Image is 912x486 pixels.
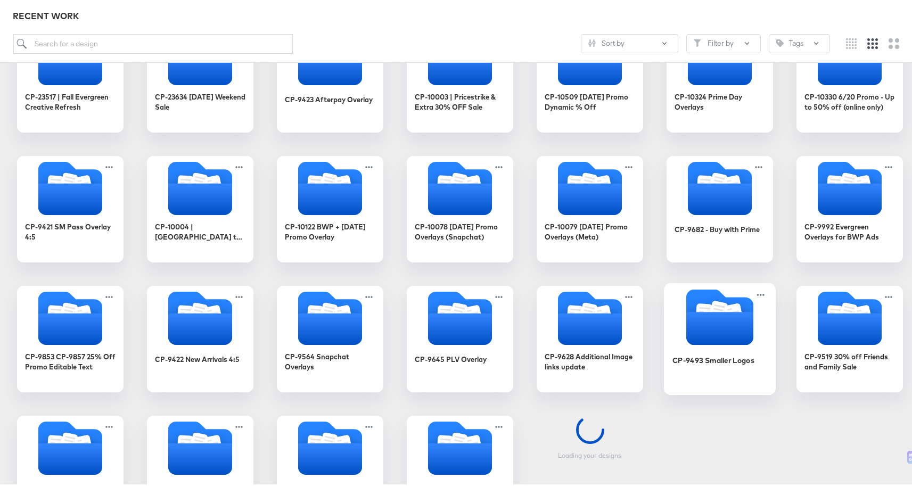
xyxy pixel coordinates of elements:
svg: Folder [147,160,253,213]
div: CP-9564 Snapchat Overlays [285,350,375,369]
button: FilterFilter by [686,32,761,51]
svg: Medium grid [867,36,878,47]
svg: Folder [796,160,903,213]
svg: Folder [667,160,773,213]
div: CP-10509 [DATE] Promo Dynamic % Off [537,24,643,130]
div: CP-10004 | [GEOGRAPHIC_DATA] to Store Push [155,220,245,240]
svg: Folder [796,290,903,343]
div: CP-9992 Evergreen Overlays for BWP Ads [804,220,895,240]
div: CP-9628 Additional Image links update [537,284,643,390]
svg: Folder [407,160,513,213]
svg: Folder [17,290,124,343]
div: CP-10330 6/20 Promo - Up to 50% off (online only) [804,90,895,110]
div: CP-10324 Prime Day Overlays [675,90,765,110]
button: SlidersSort by [581,32,678,51]
svg: Sliders [588,37,596,45]
svg: Folder [537,160,643,213]
div: CP-9421 SM Pass Overlay 4:5 [17,154,124,260]
svg: Folder [17,160,124,213]
div: CP-9853 CP-9857 25% Off Promo Editable Text [25,350,116,369]
div: CP-10509 [DATE] Promo Dynamic % Off [545,90,635,110]
div: CP-9628 Additional Image links update [545,350,635,369]
div: CP-23634 [DATE] Weekend Sale [155,90,245,110]
div: CP-10330 6/20 Promo - Up to 50% off (online only) [796,24,903,130]
div: CP-23517 | Fall Evergreen Creative Refresh [17,24,124,130]
div: CP-9853 CP-9857 25% Off Promo Editable Text [17,284,124,390]
div: CP-9422 New Arrivals 4:5 [155,352,240,363]
svg: Folder [277,290,383,343]
div: CP-10003 | Pricestrike & Extra 30% OFF Sale [415,90,505,110]
div: CP-10003 | Pricestrike & Extra 30% OFF Sale [407,24,513,130]
svg: Folder [17,419,124,473]
div: CP-9421 SM Pass Overlay 4:5 [25,220,116,240]
svg: Folder [537,290,643,343]
div: CP-10122 BWP + [DATE] Promo Overlay [277,154,383,260]
div: CP-9645 PLV Overlay [415,352,487,363]
button: TagTags [769,32,830,51]
input: Search for a design [13,32,293,52]
div: CP-9493 Smaller Logos [664,281,776,393]
svg: Tag [776,37,784,45]
div: CP-9645 PLV Overlay [407,284,513,390]
svg: Folder [277,160,383,213]
svg: Folder [277,419,383,473]
div: CP-9519 30% off Friends and Family Sale [804,350,895,369]
div: CP-9992 Evergreen Overlays for BWP Ads [796,154,903,260]
div: CP-10078 [DATE] Promo Overlays (Snapchat) [415,220,505,240]
svg: Large grid [889,36,899,47]
div: CP-10122 BWP + [DATE] Promo Overlay [285,220,375,240]
div: CP-10004 | [GEOGRAPHIC_DATA] to Store Push [147,154,253,260]
div: CP-10079 [DATE] Promo Overlays (Meta) [545,220,635,240]
svg: Folder [147,419,253,473]
div: CP-9564 Snapchat Overlays [277,284,383,390]
div: CP-9423 Afterpay Overlay [277,24,383,130]
div: CP-9682 - Buy with Prime [675,223,760,233]
div: CP-9519 30% off Friends and Family Sale [796,284,903,390]
svg: Filter [694,37,701,45]
div: CP-10078 [DATE] Promo Overlays (Snapchat) [407,154,513,260]
div: CP-23634 [DATE] Weekend Sale [147,24,253,130]
div: CP-9682 - Buy with Prime [667,154,773,260]
div: CP-9423 Afterpay Overlay [285,93,373,103]
svg: Folder [407,419,513,473]
div: CP-10079 [DATE] Promo Overlays (Meta) [537,154,643,260]
svg: Small grid [846,36,857,47]
div: CP-9422 New Arrivals 4:5 [147,284,253,390]
svg: Folder [147,290,253,343]
svg: Folder [664,287,776,343]
div: CP-23517 | Fall Evergreen Creative Refresh [25,90,116,110]
div: CP-10324 Prime Day Overlays [667,24,773,130]
div: CP-9493 Smaller Logos [672,353,754,363]
div: RECENT WORK [13,8,907,20]
svg: Folder [407,290,513,343]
